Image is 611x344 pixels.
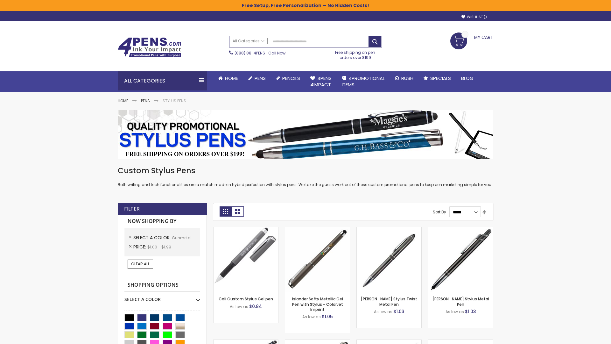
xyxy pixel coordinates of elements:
[172,235,192,240] span: Gunmetal
[282,75,300,82] span: Pencils
[118,98,128,104] a: Home
[401,75,413,82] span: Rush
[393,308,404,315] span: $1.03
[118,37,181,58] img: 4Pens Custom Pens and Promotional Products
[229,36,268,47] a: All Categories
[214,227,278,232] a: Cali Custom Stylus Gel pen-Gunmetal
[133,234,172,241] span: Select A Color
[430,75,451,82] span: Specials
[118,71,207,90] div: All Categories
[357,227,421,232] a: Colter Stylus Twist Metal Pen-Gunmetal
[465,308,476,315] span: $1.03
[255,75,266,82] span: Pens
[461,75,474,82] span: Blog
[118,110,493,159] img: Stylus Pens
[124,215,200,228] strong: Now Shopping by
[305,71,337,92] a: 4Pens4impact
[133,244,147,250] span: Price
[342,75,385,88] span: 4PROMOTIONAL ITEMS
[163,98,186,104] strong: Stylus Pens
[285,227,350,292] img: Islander Softy Metallic Gel Pen with Stylus - ColorJet Imprint-Gunmetal
[213,71,243,85] a: Home
[124,205,140,212] strong: Filter
[446,309,464,314] span: As low as
[214,227,278,292] img: Cali Custom Stylus Gel pen-Gunmetal
[118,166,493,176] h1: Custom Stylus Pens
[292,296,343,312] a: Islander Softy Metallic Gel Pen with Stylus - ColorJet Imprint
[141,98,150,104] a: Pens
[233,39,264,44] span: All Categories
[361,296,417,307] a: [PERSON_NAME] Stylus Twist Metal Pen
[271,71,305,85] a: Pencils
[131,261,150,267] span: Clear All
[249,303,262,310] span: $0.84
[310,75,332,88] span: 4Pens 4impact
[374,309,392,314] span: As low as
[357,227,421,292] img: Colter Stylus Twist Metal Pen-Gunmetal
[390,71,418,85] a: Rush
[147,244,171,250] span: $1.00 - $1.99
[124,292,200,303] div: Select A Color
[428,227,493,292] img: Olson Stylus Metal Pen-Gunmetal
[337,71,390,92] a: 4PROMOTIONALITEMS
[219,296,273,302] a: Cali Custom Stylus Gel pen
[220,206,232,217] strong: Grid
[230,304,248,309] span: As low as
[285,227,350,232] a: Islander Softy Metallic Gel Pen with Stylus - ColorJet Imprint-Gunmetal
[124,278,200,292] strong: Shopping Options
[235,50,265,56] a: (888) 88-4PENS
[128,260,153,269] a: Clear All
[461,15,487,19] a: Wishlist
[329,47,382,60] div: Free shipping on pen orders over $199
[418,71,456,85] a: Specials
[243,71,271,85] a: Pens
[322,313,333,320] span: $1.05
[302,314,321,319] span: As low as
[118,166,493,188] div: Both writing and tech functionalities are a match made in hybrid perfection with stylus pens. We ...
[433,209,446,215] label: Sort By
[225,75,238,82] span: Home
[428,227,493,232] a: Olson Stylus Metal Pen-Gunmetal
[235,50,286,56] span: - Call Now!
[432,296,489,307] a: [PERSON_NAME] Stylus Metal Pen
[456,71,479,85] a: Blog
